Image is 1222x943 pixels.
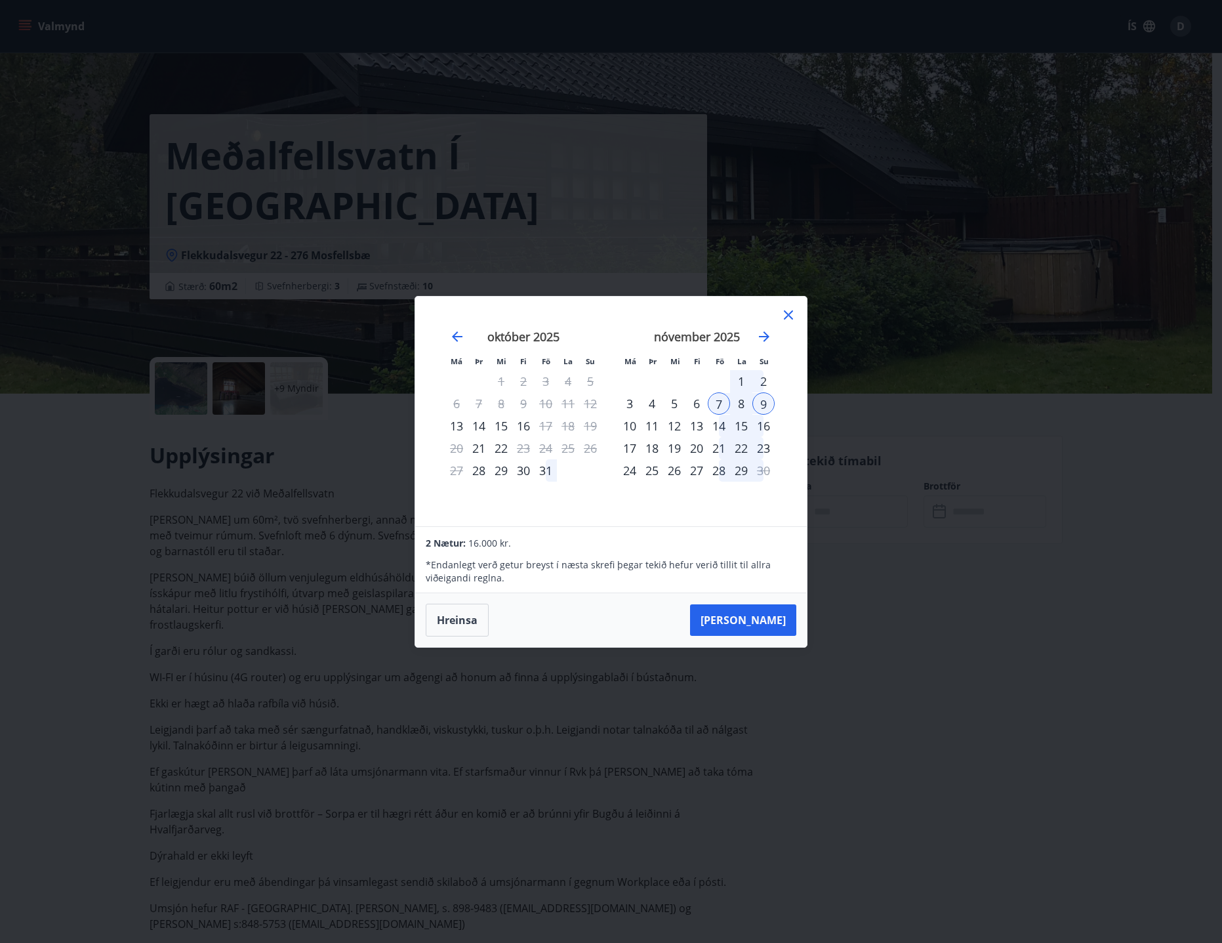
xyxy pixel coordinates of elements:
div: 28 [708,459,730,482]
td: Choose sunnudagur, 23. nóvember 2025 as your check-in date. It’s available. [752,437,775,459]
div: 23 [752,437,775,459]
td: Choose laugardagur, 15. nóvember 2025 as your check-in date. It’s available. [730,415,752,437]
td: Choose laugardagur, 1. nóvember 2025 as your check-in date. It’s available. [730,370,752,392]
td: Choose sunnudagur, 30. nóvember 2025 as your check-in date. It’s available. [752,459,775,482]
div: 13 [685,415,708,437]
td: Not available. fimmtudagur, 9. október 2025 [512,392,535,415]
div: 6 [685,392,708,415]
div: 10 [619,415,641,437]
div: 24 [619,459,641,482]
div: Aðeins innritun í boði [468,459,490,482]
div: Aðeins innritun í boði [445,415,468,437]
div: Aðeins útritun í boði [752,459,775,482]
div: 29 [730,459,752,482]
div: 14 [468,415,490,437]
td: Not available. sunnudagur, 19. október 2025 [579,415,601,437]
small: Þr [475,356,483,366]
td: Choose miðvikudagur, 12. nóvember 2025 as your check-in date. It’s available. [663,415,685,437]
span: 16.000 kr. [468,537,511,549]
td: Not available. laugardagur, 25. október 2025 [557,437,579,459]
td: Selected as end date. sunnudagur, 9. nóvember 2025 [752,392,775,415]
div: Calendar [431,312,791,511]
td: Not available. sunnudagur, 5. október 2025 [579,370,601,392]
div: Move backward to switch to the previous month. [449,329,465,345]
div: 17 [619,437,641,459]
div: Aðeins útritun í boði [535,415,557,437]
td: Not available. miðvikudagur, 8. október 2025 [490,392,512,415]
small: La [563,356,573,366]
small: Þr [649,356,657,366]
td: Choose mánudagur, 17. nóvember 2025 as your check-in date. It’s available. [619,437,641,459]
div: 12 [663,415,685,437]
td: Choose föstudagur, 31. október 2025 as your check-in date. It’s available. [535,459,557,482]
small: Su [760,356,769,366]
td: Choose miðvikudagur, 26. nóvember 2025 as your check-in date. It’s available. [663,459,685,482]
small: Mi [670,356,680,366]
div: 19 [663,437,685,459]
div: 22 [730,437,752,459]
td: Choose laugardagur, 29. nóvember 2025 as your check-in date. It’s available. [730,459,752,482]
small: Fö [542,356,550,366]
div: 7 [708,392,730,415]
td: Choose laugardagur, 22. nóvember 2025 as your check-in date. It’s available. [730,437,752,459]
div: 31 [535,459,557,482]
td: Not available. sunnudagur, 26. október 2025 [579,437,601,459]
div: 14 [708,415,730,437]
td: Not available. þriðjudagur, 7. október 2025 [468,392,490,415]
td: Choose fimmtudagur, 20. nóvember 2025 as your check-in date. It’s available. [685,437,708,459]
td: Not available. sunnudagur, 12. október 2025 [579,392,601,415]
div: 18 [641,437,663,459]
td: Not available. miðvikudagur, 1. október 2025 [490,370,512,392]
td: Choose þriðjudagur, 14. október 2025 as your check-in date. It’s available. [468,415,490,437]
td: Choose þriðjudagur, 11. nóvember 2025 as your check-in date. It’s available. [641,415,663,437]
strong: október 2025 [487,329,560,345]
div: Move forward to switch to the next month. [756,329,772,345]
td: Choose mánudagur, 3. nóvember 2025 as your check-in date. It’s available. [619,392,641,415]
td: Choose mánudagur, 24. nóvember 2025 as your check-in date. It’s available. [619,459,641,482]
td: Selected as start date. föstudagur, 7. nóvember 2025 [708,392,730,415]
div: 29 [490,459,512,482]
div: 21 [708,437,730,459]
td: Not available. föstudagur, 24. október 2025 [535,437,557,459]
div: 1 [730,370,752,392]
td: Choose mánudagur, 13. október 2025 as your check-in date. It’s available. [445,415,468,437]
td: Choose fimmtudagur, 6. nóvember 2025 as your check-in date. It’s available. [685,392,708,415]
div: Aðeins innritun í boði [468,437,490,459]
div: Aðeins útritun í boði [512,437,535,459]
div: 26 [663,459,685,482]
td: Choose fimmtudagur, 16. október 2025 as your check-in date. It’s available. [512,415,535,437]
td: Choose föstudagur, 28. nóvember 2025 as your check-in date. It’s available. [708,459,730,482]
div: 30 [512,459,535,482]
td: Choose miðvikudagur, 19. nóvember 2025 as your check-in date. It’s available. [663,437,685,459]
td: Choose föstudagur, 14. nóvember 2025 as your check-in date. It’s available. [708,415,730,437]
td: Not available. mánudagur, 6. október 2025 [445,392,468,415]
td: Not available. fimmtudagur, 2. október 2025 [512,370,535,392]
td: Not available. laugardagur, 4. október 2025 [557,370,579,392]
div: 16 [752,415,775,437]
td: Not available. laugardagur, 18. október 2025 [557,415,579,437]
td: Choose föstudagur, 17. október 2025 as your check-in date. It’s available. [535,415,557,437]
button: Hreinsa [426,604,489,637]
div: 20 [685,437,708,459]
div: 9 [752,392,775,415]
small: Fö [716,356,724,366]
td: Choose miðvikudagur, 15. október 2025 as your check-in date. It’s available. [490,415,512,437]
strong: nóvember 2025 [654,329,740,345]
button: [PERSON_NAME] [690,604,796,636]
div: 15 [490,415,512,437]
div: 25 [641,459,663,482]
small: Má [451,356,462,366]
td: Choose miðvikudagur, 5. nóvember 2025 as your check-in date. It’s available. [663,392,685,415]
div: 22 [490,437,512,459]
div: 8 [730,392,752,415]
small: Su [586,356,595,366]
td: Choose þriðjudagur, 21. október 2025 as your check-in date. It’s available. [468,437,490,459]
div: 5 [663,392,685,415]
td: Choose fimmtudagur, 13. nóvember 2025 as your check-in date. It’s available. [685,415,708,437]
div: 27 [685,459,708,482]
td: Choose fimmtudagur, 30. október 2025 as your check-in date. It’s available. [512,459,535,482]
div: 16 [512,415,535,437]
small: Mi [497,356,506,366]
small: La [737,356,746,366]
td: Choose sunnudagur, 2. nóvember 2025 as your check-in date. It’s available. [752,370,775,392]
